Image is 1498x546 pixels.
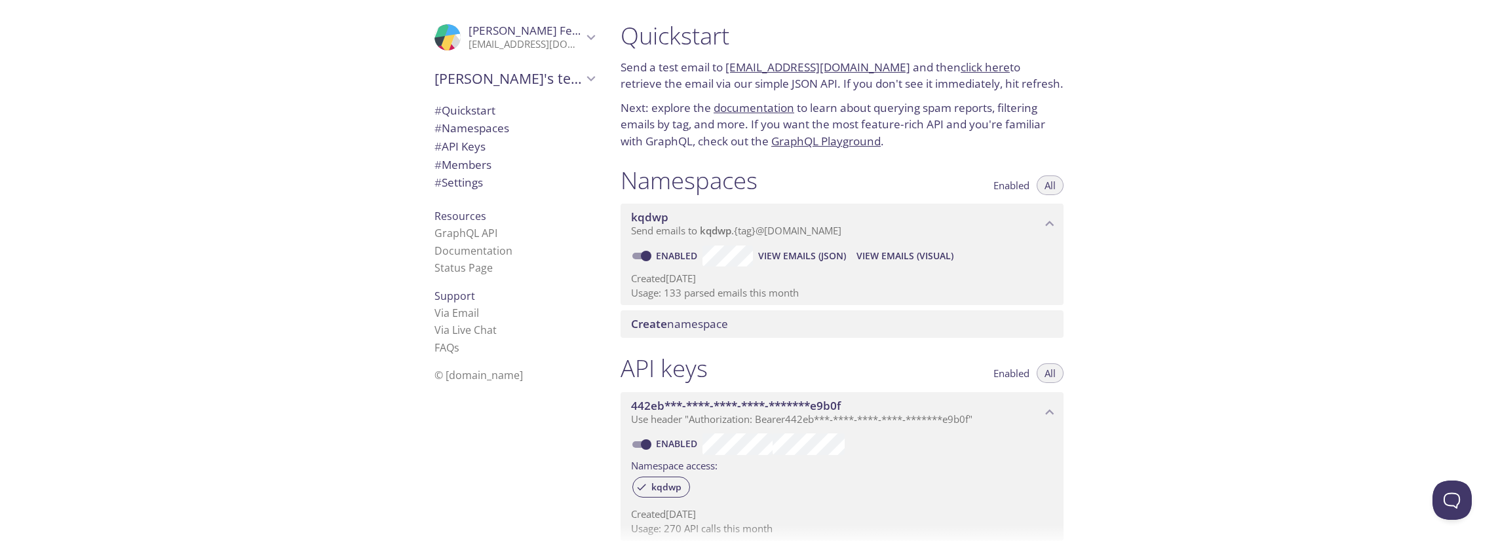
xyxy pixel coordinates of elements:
[434,157,491,172] span: Members
[424,16,605,59] div: Paul Felce
[986,363,1037,383] button: Enabled
[434,139,486,154] span: API Keys
[424,156,605,174] div: Members
[851,246,959,266] button: View Emails (Visual)
[771,134,881,149] a: GraphQL Playground
[434,175,442,190] span: #
[424,119,605,137] div: Namespaces
[434,157,442,172] span: #
[753,246,851,266] button: View Emails (JSON)
[434,306,479,320] a: Via Email
[856,248,953,264] span: View Emails (Visual)
[434,103,442,118] span: #
[434,120,442,136] span: #
[621,204,1064,244] div: kqdwp namespace
[631,316,728,331] span: namespace
[434,244,512,258] a: Documentation
[621,166,758,195] h1: Namespaces
[469,38,583,51] p: [EMAIL_ADDRESS][DOMAIN_NAME]
[631,224,841,237] span: Send emails to . {tag} @[DOMAIN_NAME]
[621,310,1064,338] div: Create namespace
[631,507,1053,521] p: Created [DATE]
[424,62,605,96] div: Paul's team
[1037,363,1064,383] button: All
[434,69,583,88] span: [PERSON_NAME]'s team
[424,101,605,120] div: Quickstart
[454,340,459,355] span: s
[643,481,689,493] span: kqdwp
[434,103,495,118] span: Quickstart
[758,248,846,264] span: View Emails (JSON)
[434,226,497,240] a: GraphQL API
[434,340,459,355] a: FAQ
[1037,175,1064,195] button: All
[631,522,1053,536] p: Usage: 270 API calls this month
[434,368,523,382] span: © [DOMAIN_NAME]
[654,437,702,450] a: Enabled
[1432,481,1472,520] iframe: Help Scout Beacon - Open
[434,323,497,337] a: Via Live Chat
[631,316,667,331] span: Create
[621,59,1064,92] p: Send a test email to and then to retrieve the email via our simple JSON API. If you don't see it ...
[434,289,475,303] span: Support
[961,60,1010,75] a: click here
[632,477,690,498] div: kqdwp
[434,120,509,136] span: Namespaces
[621,21,1064,50] h1: Quickstart
[631,272,1053,285] p: Created [DATE]
[434,261,493,275] a: Status Page
[700,224,731,237] span: kqdwp
[631,286,1053,300] p: Usage: 133 parsed emails this month
[424,137,605,156] div: API Keys
[725,60,910,75] a: [EMAIL_ADDRESS][DOMAIN_NAME]
[434,175,483,190] span: Settings
[621,100,1064,150] p: Next: explore the to learn about querying spam reports, filtering emails by tag, and more. If you...
[434,139,442,154] span: #
[424,173,605,192] div: Team Settings
[631,209,668,225] span: kqdwp
[714,100,794,115] a: documentation
[986,175,1037,195] button: Enabled
[631,455,718,474] label: Namespace access:
[654,249,702,262] a: Enabled
[434,209,486,223] span: Resources
[469,23,586,38] span: [PERSON_NAME] Felce
[621,354,708,383] h1: API keys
